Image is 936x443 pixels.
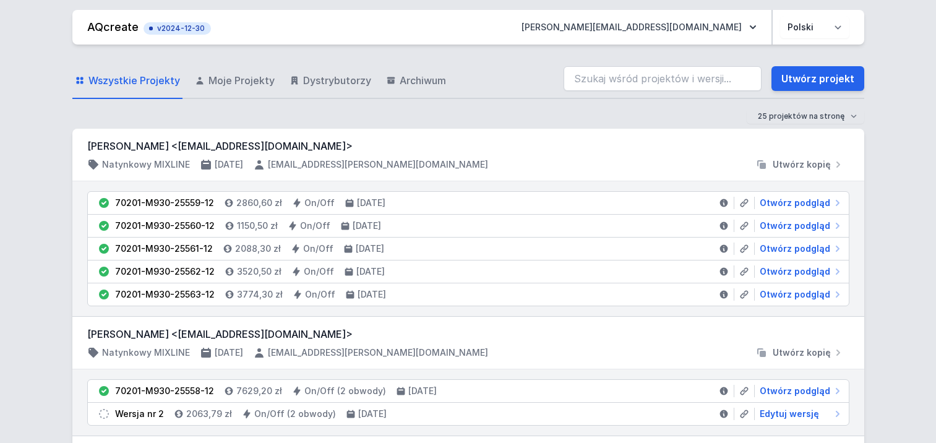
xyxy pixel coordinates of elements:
h4: [DATE] [353,220,381,232]
h4: [DATE] [358,408,387,420]
h4: 3774,30 zł [237,288,283,301]
h4: 2860,60 zł [236,197,282,209]
div: 70201-M930-25561-12 [115,243,213,255]
h4: 1150,50 zł [237,220,278,232]
div: 70201-M930-25562-12 [115,265,215,278]
a: Otwórz podgląd [755,385,844,397]
h4: On/Off [300,220,330,232]
a: AQcreate [87,20,139,33]
span: v2024-12-30 [150,24,205,33]
span: Utwórz kopię [773,346,831,359]
a: Moje Projekty [192,63,277,99]
span: Otwórz podgląd [760,243,830,255]
a: Wszystkie Projekty [72,63,182,99]
h4: 7629,20 zł [236,385,282,397]
h4: Natynkowy MIXLINE [102,346,190,359]
select: Wybierz język [780,16,849,38]
h4: On/Off [304,265,334,278]
a: Otwórz podgląd [755,265,844,278]
h4: [DATE] [358,288,386,301]
span: Wszystkie Projekty [88,73,180,88]
h4: [DATE] [356,243,384,255]
h4: 2088,30 zł [235,243,281,255]
h4: [DATE] [356,265,385,278]
button: Utwórz kopię [750,346,849,359]
div: 70201-M930-25560-12 [115,220,215,232]
h4: [DATE] [215,158,243,171]
h4: [DATE] [215,346,243,359]
h4: [DATE] [408,385,437,397]
span: Archiwum [400,73,446,88]
div: 70201-M930-25563-12 [115,288,215,301]
button: [PERSON_NAME][EMAIL_ADDRESS][DOMAIN_NAME] [512,16,766,38]
a: Archiwum [384,63,449,99]
h4: On/Off [304,197,335,209]
a: Otwórz podgląd [755,288,844,301]
h4: On/Off [303,243,333,255]
a: Otwórz podgląd [755,197,844,209]
h4: [EMAIL_ADDRESS][PERSON_NAME][DOMAIN_NAME] [268,346,488,359]
a: Otwórz podgląd [755,220,844,232]
span: Otwórz podgląd [760,385,830,397]
a: Edytuj wersję [755,408,844,420]
h3: [PERSON_NAME] <[EMAIL_ADDRESS][DOMAIN_NAME]> [87,139,849,153]
h4: 3520,50 zł [237,265,281,278]
input: Szukaj wśród projektów i wersji... [564,66,762,91]
button: v2024-12-30 [144,20,211,35]
div: 70201-M930-25558-12 [115,385,214,397]
div: Wersja nr 2 [115,408,164,420]
h4: On/Off (2 obwody) [304,385,386,397]
span: Dystrybutorzy [303,73,371,88]
a: Utwórz projekt [771,66,864,91]
span: Otwórz podgląd [760,197,830,209]
h4: [DATE] [357,197,385,209]
h3: [PERSON_NAME] <[EMAIL_ADDRESS][DOMAIN_NAME]> [87,327,849,342]
span: Utwórz kopię [773,158,831,171]
h4: On/Off [305,288,335,301]
h4: On/Off (2 obwody) [254,408,336,420]
span: Otwórz podgląd [760,220,830,232]
a: Dystrybutorzy [287,63,374,99]
h4: 2063,79 zł [186,408,232,420]
h4: Natynkowy MIXLINE [102,158,190,171]
span: Moje Projekty [208,73,275,88]
img: draft.svg [98,408,110,420]
span: Otwórz podgląd [760,288,830,301]
a: Otwórz podgląd [755,243,844,255]
span: Edytuj wersję [760,408,819,420]
button: Utwórz kopię [750,158,849,171]
span: Otwórz podgląd [760,265,830,278]
div: 70201-M930-25559-12 [115,197,214,209]
h4: [EMAIL_ADDRESS][PERSON_NAME][DOMAIN_NAME] [268,158,488,171]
